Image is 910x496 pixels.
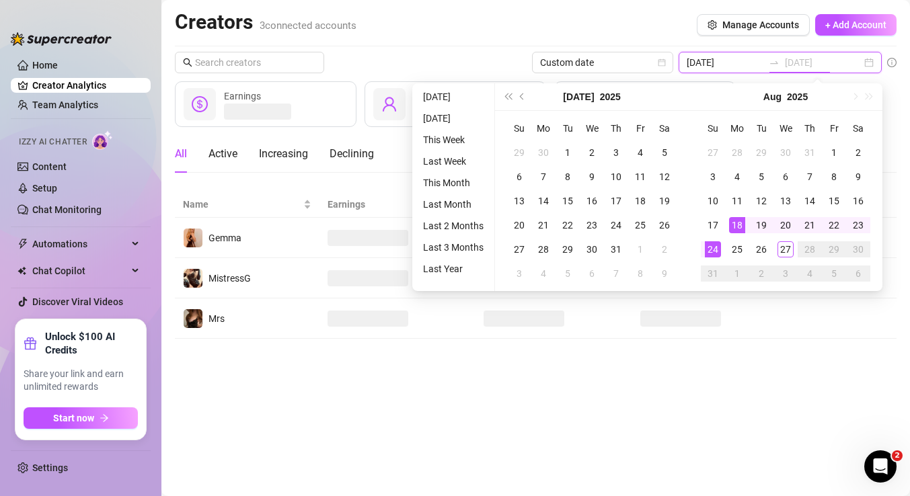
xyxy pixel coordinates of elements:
[822,261,846,286] td: 2025-09-05
[608,169,624,185] div: 10
[330,146,374,162] div: Declining
[725,261,749,286] td: 2025-09-01
[175,192,319,218] th: Name
[184,229,202,247] img: Gemma
[580,165,604,189] td: 2025-07-09
[887,58,897,67] span: info-circle
[850,144,866,161] div: 2
[628,237,652,261] td: 2025-08-01
[418,89,489,105] li: [DATE]
[701,237,725,261] td: 2025-08-24
[701,213,725,237] td: 2025-08-17
[628,189,652,213] td: 2025-07-18
[632,144,648,161] div: 4
[725,189,749,213] td: 2025-08-11
[511,144,527,161] div: 29
[53,413,94,423] span: Start now
[32,183,57,194] a: Setup
[729,265,745,282] div: 1
[778,169,794,185] div: 6
[584,169,600,185] div: 9
[560,217,576,233] div: 22
[584,217,600,233] div: 23
[608,193,624,209] div: 17
[753,144,769,161] div: 29
[11,32,112,46] img: logo-BBDzfeDw.svg
[729,241,745,257] div: 25
[535,217,552,233] div: 21
[826,217,842,233] div: 22
[24,368,138,394] span: Share your link and earn unlimited rewards
[556,189,580,213] td: 2025-07-15
[511,193,527,209] div: 13
[604,140,628,165] td: 2025-07-03
[580,261,604,286] td: 2025-08-06
[787,83,808,110] button: Choose a year
[725,140,749,165] td: 2025-07-28
[705,193,721,209] div: 10
[604,261,628,286] td: 2025-08-07
[418,132,489,148] li: This Week
[652,165,677,189] td: 2025-07-12
[701,189,725,213] td: 2025-08-10
[846,165,870,189] td: 2025-08-09
[208,313,225,324] span: Mrs
[749,237,773,261] td: 2025-08-26
[652,189,677,213] td: 2025-07-19
[556,165,580,189] td: 2025-07-08
[560,193,576,209] div: 15
[381,96,397,112] span: user
[753,265,769,282] div: 2
[822,189,846,213] td: 2025-08-15
[580,189,604,213] td: 2025-07-16
[798,116,822,140] th: Th
[725,165,749,189] td: 2025-08-04
[815,14,897,36] button: + Add Account
[632,265,648,282] div: 8
[580,140,604,165] td: 2025-07-02
[826,265,842,282] div: 5
[259,146,308,162] div: Increasing
[418,153,489,169] li: Last Week
[652,116,677,140] th: Sa
[798,237,822,261] td: 2025-08-28
[785,55,862,70] input: End date
[778,193,794,209] div: 13
[749,213,773,237] td: 2025-08-19
[208,233,241,243] span: Gemma
[687,55,763,70] input: Start date
[556,261,580,286] td: 2025-08-05
[798,140,822,165] td: 2025-07-31
[798,213,822,237] td: 2025-08-21
[773,237,798,261] td: 2025-08-27
[328,197,457,212] span: Earnings
[846,261,870,286] td: 2025-09-06
[705,144,721,161] div: 27
[763,83,782,110] button: Choose a month
[652,237,677,261] td: 2025-08-02
[418,261,489,277] li: Last Year
[32,462,68,473] a: Settings
[192,96,208,112] span: dollar-circle
[608,144,624,161] div: 3
[778,144,794,161] div: 30
[725,116,749,140] th: Mo
[656,241,673,257] div: 2
[628,140,652,165] td: 2025-07-04
[753,217,769,233] div: 19
[701,165,725,189] td: 2025-08-03
[584,265,600,282] div: 6
[656,144,673,161] div: 5
[778,265,794,282] div: 3
[608,217,624,233] div: 24
[32,233,128,255] span: Automations
[628,165,652,189] td: 2025-07-11
[628,261,652,286] td: 2025-08-08
[656,169,673,185] div: 12
[100,413,109,423] span: arrow-right
[729,217,745,233] div: 18
[652,140,677,165] td: 2025-07-05
[798,261,822,286] td: 2025-09-04
[32,161,67,172] a: Content
[418,218,489,234] li: Last 2 Months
